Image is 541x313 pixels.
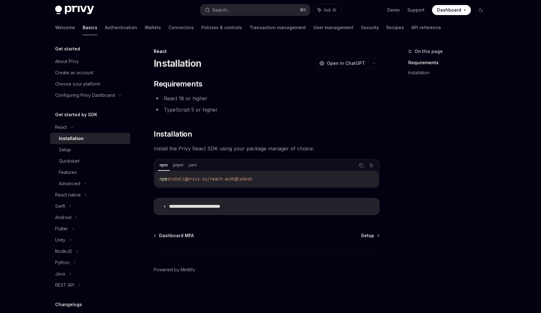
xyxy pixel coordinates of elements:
[55,236,65,244] div: Unity
[55,80,100,88] div: Choose your platform
[145,20,161,35] a: Wallets
[50,155,130,167] a: Quickstart
[55,123,67,131] div: React
[154,267,195,273] a: Powered by Mintlify
[55,202,65,210] div: Swift
[59,169,77,176] div: Features
[313,4,341,16] button: Ask AI
[55,301,82,308] h5: Changelogs
[154,58,201,69] h1: Installation
[154,105,379,114] li: TypeScript 5 or higher
[59,146,71,154] div: Setup
[250,20,306,35] a: Transaction management
[361,232,379,239] a: Setup
[55,225,68,232] div: Flutter
[154,48,379,55] div: React
[154,129,192,139] span: Installation
[437,7,461,13] span: Dashboard
[167,176,185,182] span: install
[55,58,79,65] div: About Privy
[50,67,130,78] a: Create an account
[154,79,202,89] span: Requirements
[55,214,71,221] div: Android
[158,161,170,169] div: npm
[105,20,137,35] a: Authentication
[212,6,230,14] div: Search...
[50,56,130,67] a: About Privy
[154,232,194,239] a: Dashboard MFA
[200,4,310,16] button: Search...⌘K
[185,176,252,182] span: @privy-io/react-auth@latest
[361,20,379,35] a: Security
[357,161,365,170] button: Copy the contents from the code block
[55,248,72,255] div: NodeJS
[50,78,130,90] a: Choose your platform
[476,5,486,15] button: Toggle dark mode
[171,161,185,169] div: pnpm
[50,167,130,178] a: Features
[159,232,194,239] span: Dashboard MFA
[55,281,74,289] div: REST API
[168,20,194,35] a: Connectors
[313,20,353,35] a: User management
[160,176,167,182] span: npm
[55,45,80,53] h5: Get started
[55,20,75,35] a: Welcome
[407,7,425,13] a: Support
[386,20,404,35] a: Recipes
[324,7,336,13] span: Ask AI
[411,20,441,35] a: API reference
[408,68,491,78] a: Installation
[387,7,400,13] a: Demo
[59,180,80,187] div: Advanced
[55,191,81,199] div: React native
[187,161,198,169] div: yarn
[55,270,65,278] div: Java
[300,8,306,13] span: ⌘ K
[154,94,379,103] li: React 18 or higher
[55,91,115,99] div: Configuring Privy Dashboard
[361,232,374,239] span: Setup
[154,144,379,153] span: Install the Privy React SDK using your package manager of choice:
[201,20,242,35] a: Policies & controls
[50,144,130,155] a: Setup
[327,60,365,66] span: Open in ChatGPT
[83,20,97,35] a: Basics
[408,58,491,68] a: Requirements
[50,133,130,144] a: Installation
[59,135,84,142] div: Installation
[55,6,94,14] img: dark logo
[55,111,97,118] h5: Get started by SDK
[55,69,93,76] div: Create an account
[315,58,369,69] button: Open in ChatGPT
[432,5,471,15] a: Dashboard
[415,48,443,55] span: On this page
[55,259,70,266] div: Python
[59,157,80,165] div: Quickstart
[367,161,375,170] button: Ask AI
